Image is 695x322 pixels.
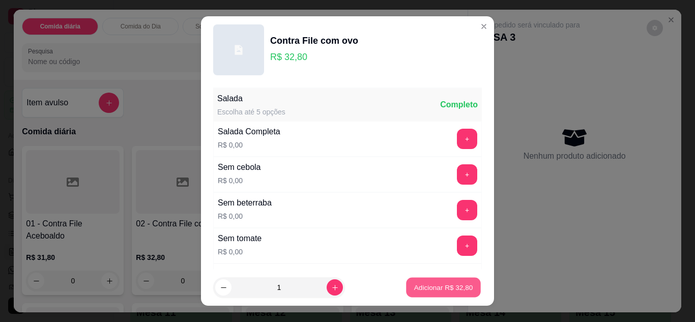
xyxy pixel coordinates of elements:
[457,164,477,185] button: add
[215,279,231,296] button: decrease-product-quantity
[218,140,280,150] p: R$ 0,00
[218,175,261,186] p: R$ 0,00
[218,247,262,257] p: R$ 0,00
[217,93,285,105] div: Salada
[440,99,478,111] div: Completo
[457,200,477,220] button: add
[457,129,477,149] button: add
[406,278,481,298] button: Adicionar R$ 32,80
[457,236,477,256] button: add
[218,161,261,173] div: Sem cebola
[270,50,358,64] p: R$ 32,80
[217,107,285,117] div: Escolha até 5 opções
[218,197,272,209] div: Sem beterraba
[414,283,473,292] p: Adicionar R$ 32,80
[218,268,277,280] div: Somente tomate
[327,279,343,296] button: increase-product-quantity
[476,18,492,35] button: Close
[270,34,358,48] div: Contra File com ovo
[218,211,272,221] p: R$ 0,00
[218,232,262,245] div: Sem tomate
[218,126,280,138] div: Salada Completa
